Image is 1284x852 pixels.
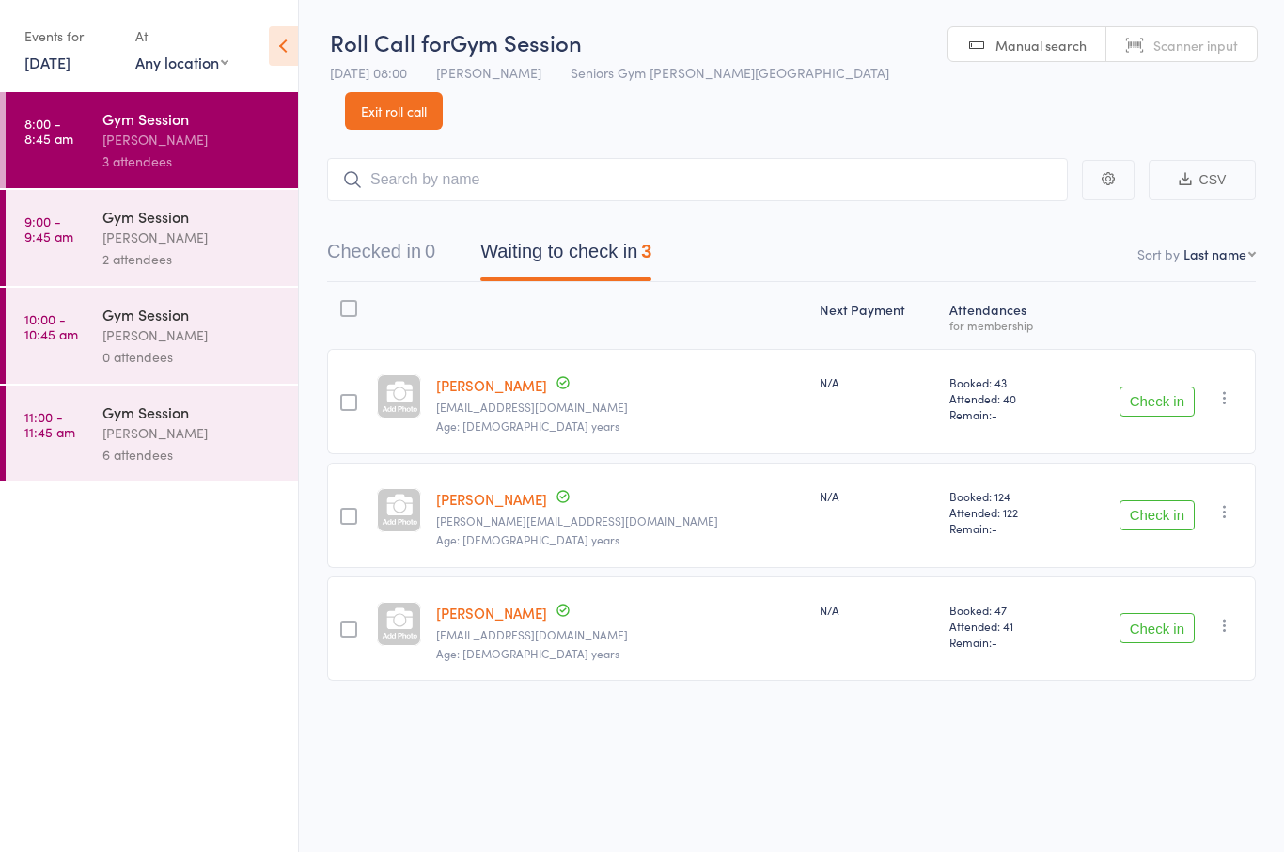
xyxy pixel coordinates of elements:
span: Manual search [995,36,1087,55]
span: Attended: 122 [949,504,1062,520]
span: Booked: 43 [949,374,1062,390]
span: - [992,634,997,650]
button: CSV [1149,160,1256,200]
a: [PERSON_NAME] [436,603,547,623]
span: [PERSON_NAME] [436,63,541,82]
a: [DATE] [24,52,70,72]
a: 8:00 -8:45 amGym Session[PERSON_NAME]3 attendees [6,92,298,188]
span: Booked: 47 [949,602,1062,618]
time: 8:00 - 8:45 am [24,116,73,146]
span: Scanner input [1153,36,1238,55]
button: Check in [1120,613,1195,643]
span: Attended: 41 [949,618,1062,634]
small: helenmurden85@gmail.com [436,401,805,414]
div: 6 attendees [102,444,282,465]
span: Remain: [949,634,1062,650]
small: brian.olsen4@bigpond.com [436,514,805,528]
span: Remain: [949,520,1062,536]
a: 11:00 -11:45 amGym Session[PERSON_NAME]6 attendees [6,386,298,481]
a: [PERSON_NAME] [436,375,547,395]
div: Gym Session [102,108,282,129]
span: Booked: 124 [949,488,1062,504]
div: 3 [641,241,651,261]
div: [PERSON_NAME] [102,324,282,346]
div: 0 [425,241,435,261]
span: Seniors Gym [PERSON_NAME][GEOGRAPHIC_DATA] [571,63,889,82]
div: Last name [1183,245,1246,263]
a: 9:00 -9:45 amGym Session[PERSON_NAME]2 attendees [6,190,298,286]
span: Roll Call for [330,26,450,57]
button: Waiting to check in3 [480,231,651,281]
span: [DATE] 08:00 [330,63,407,82]
span: Remain: [949,406,1062,422]
span: - [992,406,997,422]
a: 10:00 -10:45 amGym Session[PERSON_NAME]0 attendees [6,288,298,384]
a: [PERSON_NAME] [436,489,547,509]
div: Gym Session [102,402,282,422]
div: 3 attendees [102,150,282,172]
div: [PERSON_NAME] [102,129,282,150]
div: for membership [949,319,1062,331]
div: Next Payment [812,291,942,340]
div: 0 attendees [102,346,282,368]
button: Check in [1120,500,1195,530]
div: N/A [820,488,934,504]
span: Gym Session [450,26,582,57]
div: [PERSON_NAME] [102,422,282,444]
span: Attended: 40 [949,390,1062,406]
span: - [992,520,997,536]
button: Check in [1120,387,1195,417]
button: Checked in0 [327,231,435,281]
div: Events for [24,21,117,52]
div: [PERSON_NAME] [102,227,282,248]
div: 2 attendees [102,248,282,270]
input: Search by name [327,158,1068,201]
span: Age: [DEMOGRAPHIC_DATA] years [436,418,619,434]
small: robassoc@bigpond.net.au [436,628,805,641]
span: Age: [DEMOGRAPHIC_DATA] years [436,645,619,661]
div: Atten­dances [942,291,1070,340]
div: Any location [135,52,228,72]
span: Age: [DEMOGRAPHIC_DATA] years [436,531,619,547]
div: At [135,21,228,52]
time: 9:00 - 9:45 am [24,213,73,244]
time: 11:00 - 11:45 am [24,409,75,439]
div: N/A [820,602,934,618]
div: Gym Session [102,206,282,227]
label: Sort by [1137,245,1180,263]
a: Exit roll call [345,92,443,130]
div: Gym Session [102,304,282,324]
div: N/A [820,374,934,390]
time: 10:00 - 10:45 am [24,311,78,341]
